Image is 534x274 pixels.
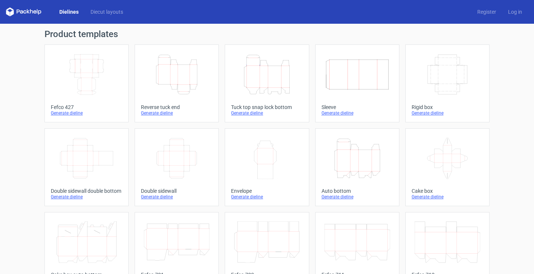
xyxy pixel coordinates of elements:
a: EnvelopeGenerate dieline [225,128,309,206]
div: Auto bottom [322,188,393,194]
div: Sleeve [322,104,393,110]
a: Register [471,8,502,16]
div: Generate dieline [51,110,122,116]
a: Diecut layouts [85,8,129,16]
a: Cake boxGenerate dieline [405,128,489,206]
div: Generate dieline [322,194,393,200]
div: Tuck top snap lock bottom [231,104,303,110]
div: Generate dieline [141,194,212,200]
a: Tuck top snap lock bottomGenerate dieline [225,44,309,122]
div: Fefco 427 [51,104,122,110]
div: Generate dieline [322,110,393,116]
div: Double sidewall [141,188,212,194]
div: Generate dieline [141,110,212,116]
h1: Product templates [44,30,489,39]
div: Generate dieline [412,194,483,200]
div: Generate dieline [231,194,303,200]
a: Reverse tuck endGenerate dieline [135,44,219,122]
div: Rigid box [412,104,483,110]
div: Envelope [231,188,303,194]
div: Generate dieline [51,194,122,200]
a: Double sidewall double bottomGenerate dieline [44,128,129,206]
a: SleeveGenerate dieline [315,44,399,122]
div: Generate dieline [231,110,303,116]
a: Double sidewallGenerate dieline [135,128,219,206]
a: Dielines [53,8,85,16]
a: Rigid boxGenerate dieline [405,44,489,122]
a: Fefco 427Generate dieline [44,44,129,122]
div: Cake box [412,188,483,194]
div: Generate dieline [412,110,483,116]
a: Log in [502,8,528,16]
div: Double sidewall double bottom [51,188,122,194]
div: Reverse tuck end [141,104,212,110]
a: Auto bottomGenerate dieline [315,128,399,206]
